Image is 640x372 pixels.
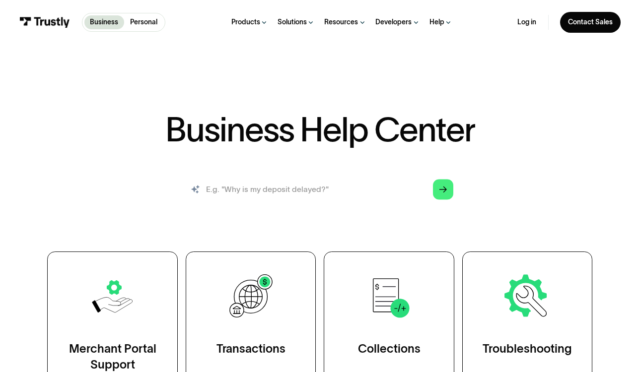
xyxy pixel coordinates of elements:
div: Solutions [278,18,307,27]
input: search [179,174,461,205]
form: Search [179,174,461,205]
p: Business [90,17,118,28]
a: Log in [517,18,536,27]
div: Resources [324,18,358,27]
div: Developers [375,18,412,27]
div: Transactions [216,341,285,357]
div: Collections [358,341,421,357]
h1: Business Help Center [165,113,475,147]
p: Personal [130,17,157,28]
a: Business [84,15,125,29]
a: Personal [124,15,163,29]
img: Trustly Logo [19,17,70,28]
div: Help [429,18,444,27]
div: Troubleshooting [483,341,572,357]
div: Products [231,18,260,27]
div: Contact Sales [568,18,613,27]
a: Contact Sales [560,12,620,32]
